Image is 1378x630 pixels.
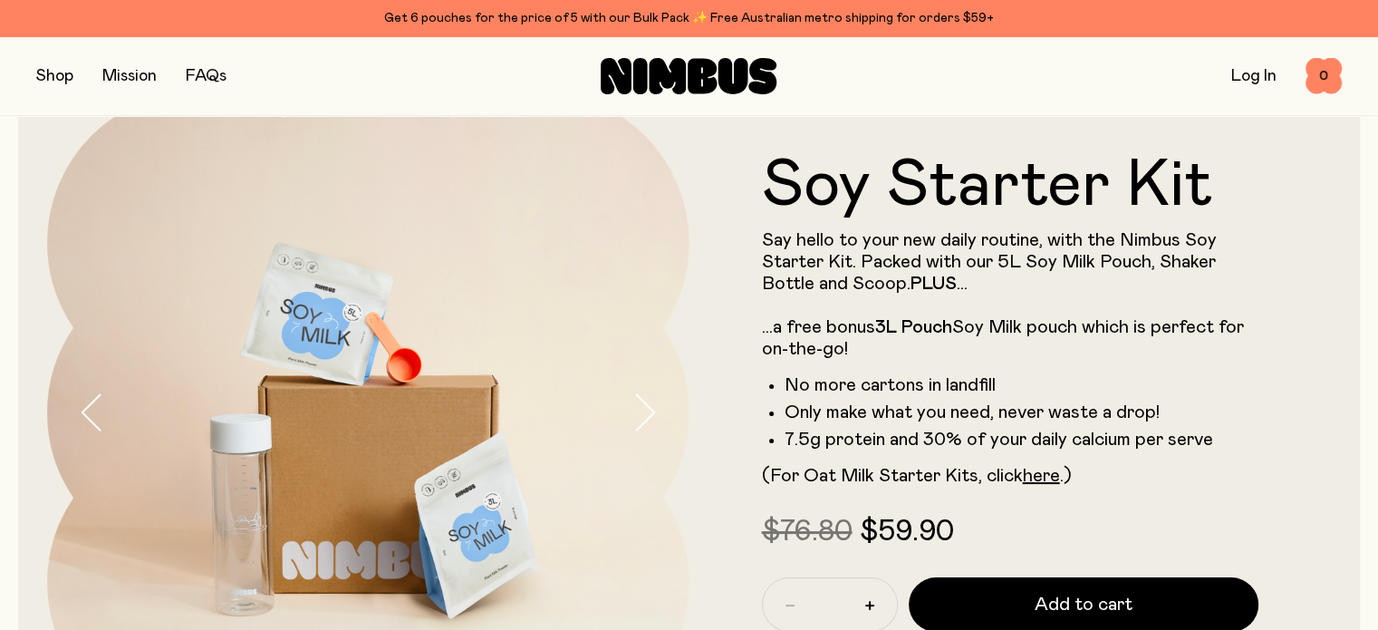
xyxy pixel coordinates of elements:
[1023,467,1060,485] a: here
[36,7,1342,29] div: Get 6 pouches for the price of 5 with our Bulk Pack ✨ Free Australian metro shipping for orders $59+
[1231,68,1277,84] a: Log In
[1306,58,1342,94] button: 0
[102,68,157,84] a: Mission
[785,402,1259,423] li: Only make what you need, never waste a drop!
[762,153,1259,218] h1: Soy Starter Kit
[1060,467,1072,485] span: .)
[1035,592,1132,617] span: Add to cart
[860,518,954,547] span: $59.90
[762,229,1259,360] p: Say hello to your new daily routine, with the Nimbus Soy Starter Kit. Packed with our 5L Soy Milk...
[911,275,957,293] strong: PLUS
[186,68,226,84] a: FAQs
[762,518,853,547] span: $76.80
[875,318,897,336] strong: 3L
[785,429,1259,451] li: 7.5g protein and 30% of your daily calcium per serve
[785,374,1259,396] li: No more cartons in landfill
[762,467,1023,485] span: (For Oat Milk Starter Kits, click
[901,318,952,336] strong: Pouch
